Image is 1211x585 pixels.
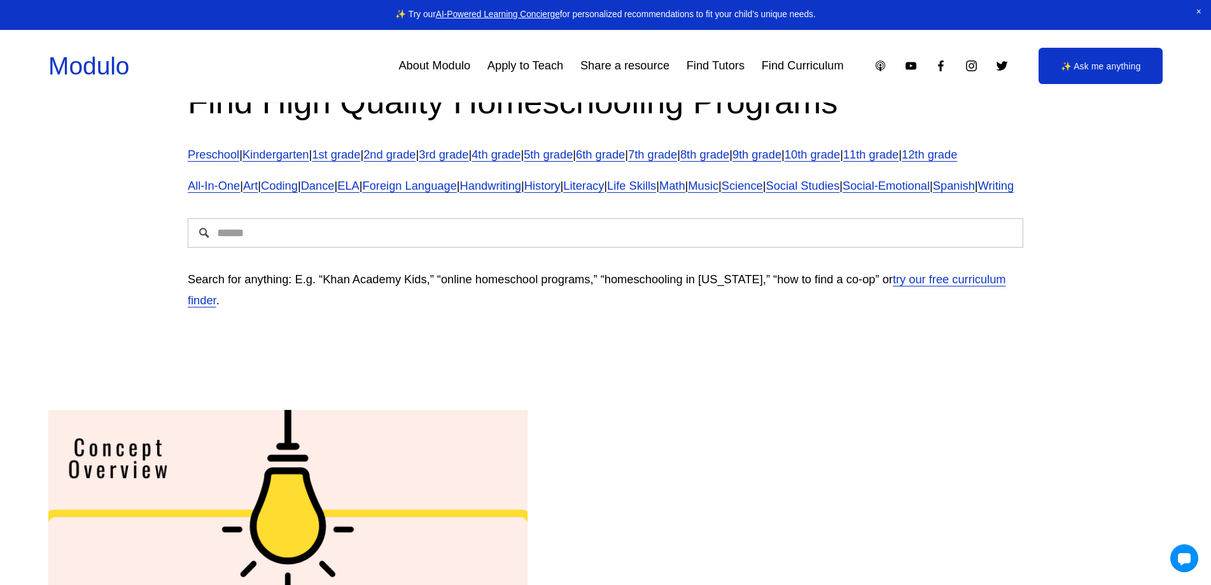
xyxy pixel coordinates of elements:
a: Apple Podcasts [874,59,887,73]
p: Search for anything: E.g. “Khan Academy Kids,” “online homeschool programs,” “homeschooling in [U... [188,269,1023,311]
a: Coding [261,179,298,192]
a: Music [688,179,718,192]
a: Social Studies [766,179,840,192]
a: Science [722,179,763,192]
p: | | | | | | | | | | | | | [188,144,1023,166]
a: 3rd grade [419,148,468,161]
a: 6th grade [576,148,625,161]
a: Modulo [48,52,129,80]
a: Facebook [934,59,948,73]
a: 5th grade [524,148,573,161]
a: All-In-One [188,179,240,192]
a: Find Curriculum [762,54,844,78]
a: Life Skills [607,179,656,192]
a: Instagram [965,59,978,73]
a: Handwriting [460,179,521,192]
p: | | | | | | | | | | | | | | | | [188,176,1023,197]
a: Literacy [563,179,604,192]
a: try our free curriculum finder [188,272,1006,307]
a: ✨ Ask me anything [1039,48,1163,84]
a: Math [659,179,685,192]
a: 7th grade [628,148,677,161]
a: AI-Powered Learning Concierge [436,10,560,19]
a: About Modulo [398,54,470,78]
a: 9th grade [732,148,781,161]
a: 12th grade [902,148,957,161]
a: 8th grade [680,148,729,161]
a: Find Tutors [687,54,745,78]
a: 4th grade [472,148,521,161]
a: Writing [978,179,1014,192]
a: 1st grade [312,148,360,161]
a: History [524,179,561,192]
a: Share a resource [580,54,669,78]
a: Foreign Language [363,179,457,192]
a: 11th grade [843,148,899,161]
a: Dance [301,179,335,192]
a: 10th grade [785,148,840,161]
a: YouTube [904,59,918,73]
a: 2nd grade [363,148,416,161]
a: ELA [337,179,360,192]
a: Art [243,179,258,192]
a: Kindergarten [242,148,309,161]
a: Preschool [188,148,239,161]
a: Spanish [933,179,975,192]
a: Social-Emotional [843,179,930,192]
input: Search [188,218,1023,248]
a: Twitter [995,59,1009,73]
a: Apply to Teach [487,54,563,78]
